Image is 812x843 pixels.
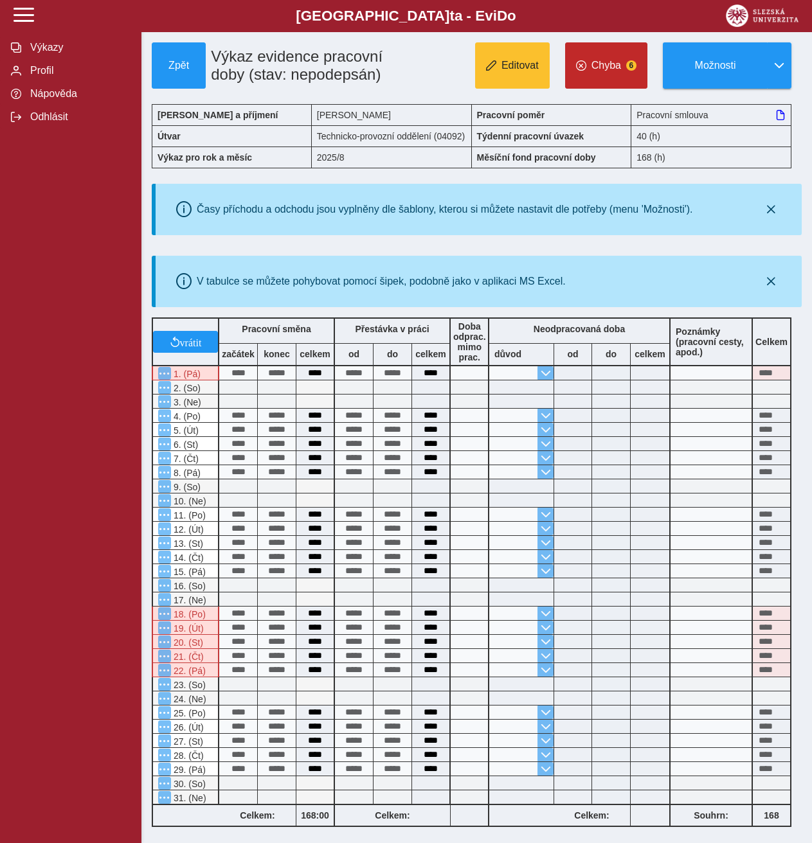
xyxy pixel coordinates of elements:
span: 4. (Po) [171,411,201,421]
b: 168 [753,810,790,821]
button: Menu [158,494,171,507]
button: Menu [158,607,171,620]
button: Editovat [475,42,550,89]
button: Menu [158,706,171,719]
b: do [592,349,630,359]
span: 15. (Pá) [171,567,206,577]
span: 13. (St) [171,538,203,549]
span: D [497,8,507,24]
b: Útvar [158,131,181,141]
button: Menu [158,381,171,394]
button: Menu [158,452,171,465]
button: Menu [158,565,171,578]
button: Menu [158,508,171,521]
span: 7. (Čt) [171,454,199,464]
button: Menu [158,749,171,761]
b: Doba odprac. mimo prac. [453,321,486,362]
b: Měsíční fond pracovní doby [477,152,596,163]
span: 21. (Čt) [171,652,204,662]
button: Možnosti [663,42,767,89]
button: Menu [158,777,171,790]
b: Celkem: [554,810,630,821]
b: konec [258,349,296,359]
span: 6 [626,60,636,71]
b: [PERSON_NAME] a příjmení [158,110,278,120]
button: Menu [158,593,171,606]
span: 10. (Ne) [171,496,206,506]
button: Menu [158,791,171,804]
b: Pracovní směna [242,324,311,334]
button: Menu [158,466,171,479]
button: Menu [158,763,171,776]
span: 29. (Pá) [171,765,206,775]
span: 8. (Pá) [171,468,201,478]
span: Profil [26,65,131,76]
span: 3. (Ne) [171,397,201,407]
span: vrátit [180,337,202,347]
button: Menu [158,367,171,380]
div: Časy příchodu a odchodu jsou vyplněny dle šablony, kterou si můžete nastavit dle potřeby (menu 'M... [197,204,693,215]
b: celkem [412,349,449,359]
button: Menu [158,678,171,691]
b: celkem [631,349,669,359]
button: Menu [158,551,171,563]
span: Zpět [158,60,200,71]
b: Týdenní pracovní úvazek [477,131,584,141]
span: Editovat [501,60,539,71]
div: V systému Magion je vykázána dovolená! [152,607,219,621]
b: začátek [219,349,257,359]
div: V systému Magion je vykázána dovolená! [152,366,219,380]
b: Přestávka v práci [355,324,429,334]
button: Menu [158,409,171,422]
span: 28. (Čt) [171,750,204,761]
b: Poznámky (pracovní cesty, apod.) [671,326,752,357]
button: Menu [158,734,171,747]
span: 6. (St) [171,439,198,450]
b: Souhrn: [694,810,728,821]
b: Pracovní poměr [477,110,545,120]
span: 18. (Po) [171,609,206,619]
button: Menu [158,720,171,733]
span: 31. (Ne) [171,793,206,803]
span: 20. (St) [171,637,203,648]
img: logo_web_su.png [726,4,798,27]
b: od [554,349,591,359]
div: V systému Magion je vykázána dovolená! [152,635,219,649]
span: 24. (Ne) [171,694,206,704]
button: vrátit [153,331,218,353]
span: Nápověda [26,88,131,100]
b: Celkem: [219,810,296,821]
b: od [335,349,373,359]
span: 9. (So) [171,482,201,492]
span: t [449,8,454,24]
div: V systému Magion je vykázána dovolená! [152,649,219,663]
button: Menu [158,650,171,662]
b: Výkaz pro rok a měsíc [158,152,252,163]
button: Menu [158,635,171,648]
span: 16. (So) [171,581,206,591]
div: V systému Magion je vykázána dovolená! [152,663,219,677]
span: 11. (Po) [171,510,206,520]
span: 25. (Po) [171,708,206,718]
button: Menu [158,621,171,634]
span: Odhlásit [26,111,131,123]
button: Menu [158,664,171,677]
button: Menu [158,537,171,549]
span: 2. (So) [171,383,201,393]
div: 2025/8 [312,146,472,168]
button: Menu [158,480,171,493]
span: 23. (So) [171,680,206,690]
button: Menu [158,423,171,436]
b: Neodpracovaná doba [534,324,625,334]
button: Menu [158,692,171,705]
div: V tabulce se můžete pohybovat pomocí šipek, podobně jako v aplikaci MS Excel. [197,276,566,287]
button: Menu [158,522,171,535]
b: důvod [494,349,521,359]
button: Zpět [152,42,206,89]
div: Pracovní smlouva [631,104,791,125]
span: 30. (So) [171,779,206,789]
div: 40 (h) [631,125,791,146]
b: celkem [296,349,334,359]
span: 17. (Ne) [171,595,206,605]
span: 5. (Út) [171,425,199,436]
